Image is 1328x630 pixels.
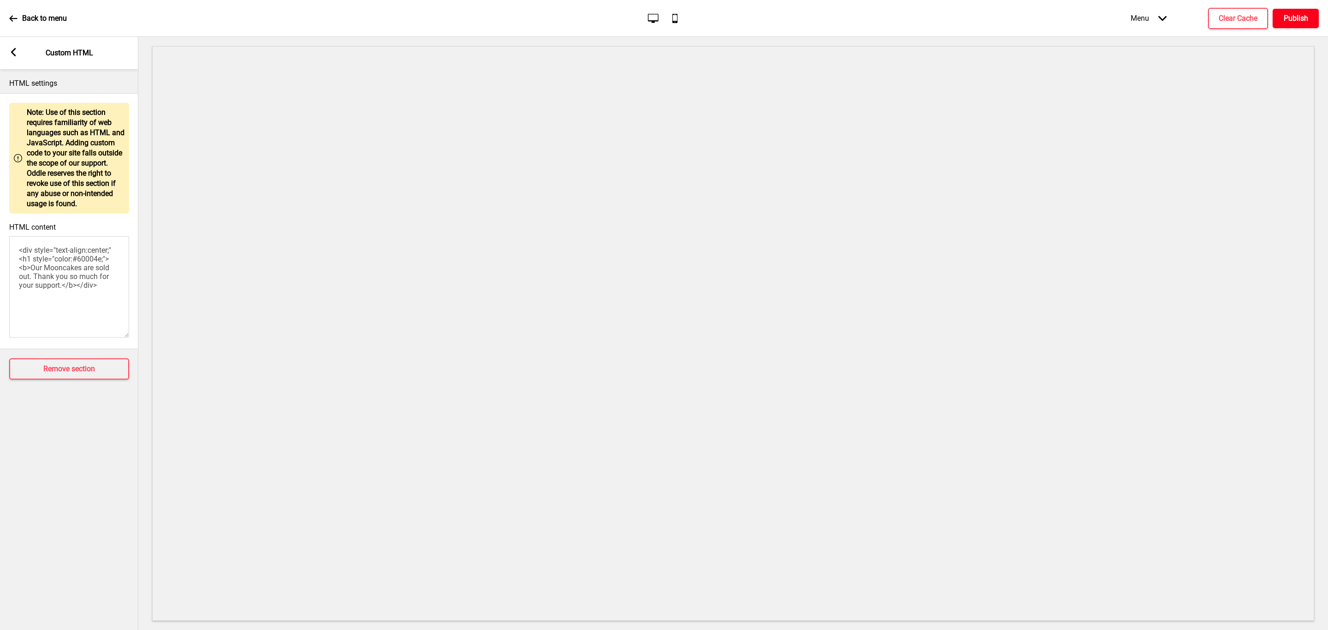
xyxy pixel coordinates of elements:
h4: Remove section [43,364,95,374]
button: Clear Cache [1208,8,1268,29]
div: Menu [1121,5,1176,32]
p: Custom HTML [46,48,93,58]
a: Back to menu [9,6,67,31]
p: Back to menu [22,13,67,24]
p: HTML settings [9,78,129,89]
button: Publish [1273,9,1319,28]
h4: Clear Cache [1219,13,1257,24]
p: Note: Use of this section requires familiarity of web languages such as HTML and JavaScript. Addi... [27,107,125,209]
button: Remove section [9,358,129,380]
textarea: <div style="text-align:center;"<h1 style="color:#60004e;"><b>Our Mooncakes are sold out. Thank yo... [9,236,129,338]
h4: Publish [1284,13,1308,24]
label: HTML content [9,223,56,232]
